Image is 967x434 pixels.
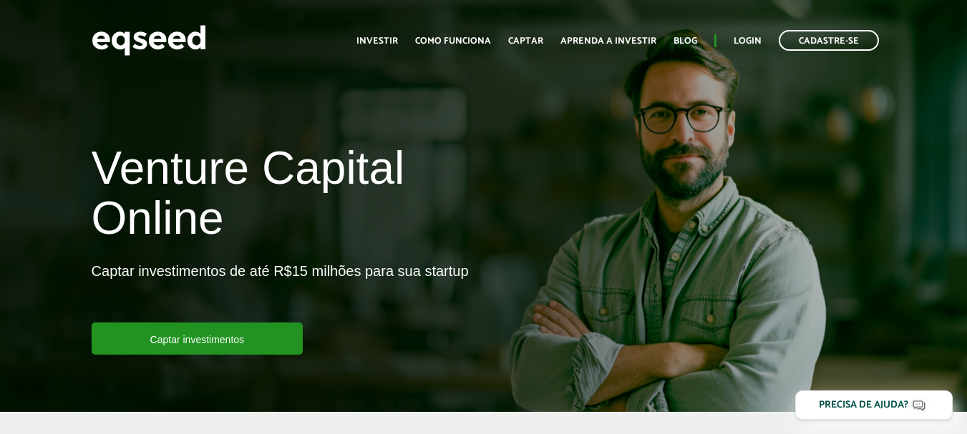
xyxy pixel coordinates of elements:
a: Como funciona [415,36,491,46]
a: Captar [508,36,543,46]
h1: Venture Capital Online [92,143,473,251]
p: Captar investimentos de até R$15 milhões para sua startup [92,262,469,322]
a: Login [734,36,762,46]
a: Captar investimentos [92,322,303,355]
img: EqSeed [92,21,206,59]
a: Cadastre-se [779,30,879,51]
a: Aprenda a investir [560,36,656,46]
a: Blog [674,36,697,46]
a: Investir [356,36,398,46]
